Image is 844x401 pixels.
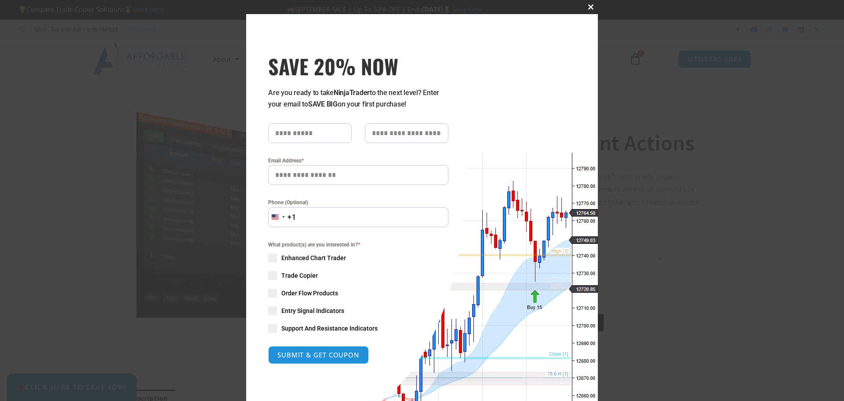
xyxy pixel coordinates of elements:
[281,271,318,280] span: Trade Copier
[287,212,296,223] div: +1
[281,254,346,262] span: Enhanced Chart Trader
[268,289,448,298] label: Order Flow Products
[268,87,448,110] p: Are you ready to take to the next level? Enter your email to on your first purchase!
[268,198,448,207] label: Phone (Optional)
[268,156,448,165] label: Email Address
[268,306,448,315] label: Entry Signal Indicators
[268,240,448,249] span: What product(s) are you interested in?
[268,271,448,280] label: Trade Copier
[281,289,338,298] span: Order Flow Products
[268,324,448,333] label: Support And Resistance Indicators
[308,100,338,108] strong: SAVE BIG
[268,346,369,364] button: SUBMIT & GET COUPON
[281,324,378,333] span: Support And Resistance Indicators
[268,254,448,262] label: Enhanced Chart Trader
[268,54,448,78] h3: SAVE 20% NOW
[268,207,296,227] button: Selected country
[334,88,370,97] strong: NinjaTrader
[281,306,344,315] span: Entry Signal Indicators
